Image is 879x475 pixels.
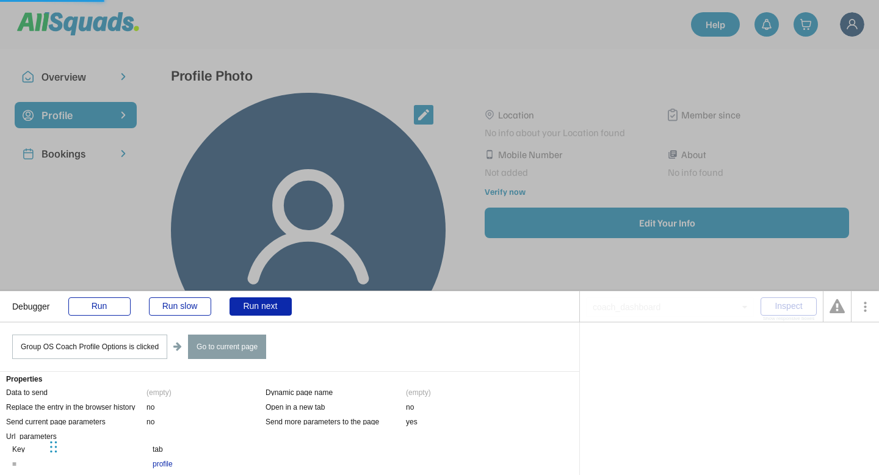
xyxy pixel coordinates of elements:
[68,297,131,316] div: Run
[406,388,431,397] div: (empty)
[266,417,406,425] div: Send more parameters to the page
[188,335,266,359] div: Go to current page
[153,444,163,454] div: tab
[146,402,154,412] div: no
[12,444,153,452] div: Key
[149,297,211,316] div: Run slow
[146,417,154,427] div: no
[406,417,418,427] div: yes
[146,388,172,397] div: (empty)
[6,375,573,383] div: Properties
[153,459,173,469] div: profile
[230,297,292,316] div: Run next
[6,402,146,410] div: Replace the entry in the browser history
[12,459,153,467] div: =
[266,402,406,410] div: Open in a new tab
[12,291,50,311] div: Debugger
[6,417,146,425] div: Send current page parameters
[12,335,167,359] div: Group OS Coach Profile Options is clicked
[6,388,146,396] div: Data to send
[6,432,146,440] div: Url_parameters
[266,388,406,396] div: Dynamic page name
[406,402,414,412] div: no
